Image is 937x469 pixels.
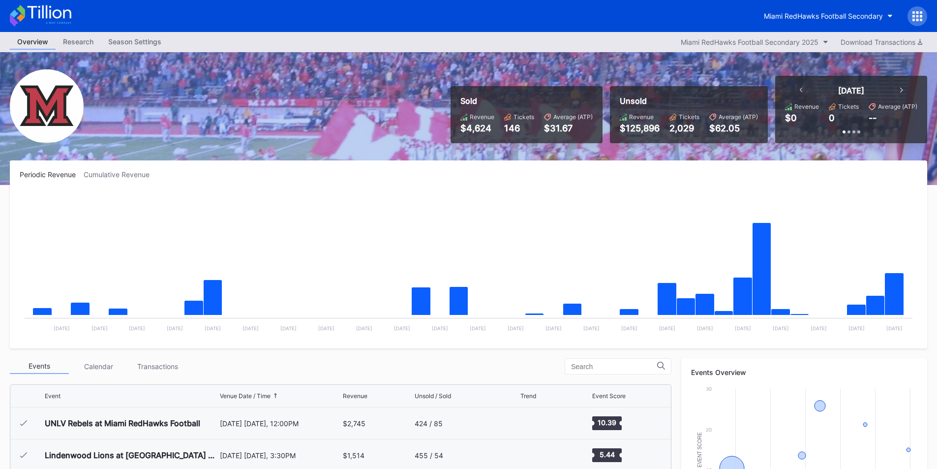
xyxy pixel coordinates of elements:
button: Download Transactions [836,35,927,49]
div: Venue Date / Time [220,392,271,400]
text: [DATE] [811,325,827,331]
div: $1,514 [343,451,364,460]
div: 146 [504,123,534,133]
div: Cumulative Revenue [84,170,157,179]
text: [DATE] [735,325,751,331]
button: Miami RedHawks Football Secondary [756,7,900,25]
div: $0 [785,113,797,123]
a: Season Settings [101,34,169,50]
svg: Chart title [520,411,550,436]
div: Revenue [470,113,494,121]
text: [DATE] [205,325,221,331]
text: [DATE] [54,325,70,331]
div: Calendar [69,359,128,374]
div: Lindenwood Lions at [GEOGRAPHIC_DATA] RedHawks Football [45,450,217,460]
div: 0 [829,113,835,123]
div: [DATE] [838,86,864,95]
div: Revenue [343,392,367,400]
div: -- [869,113,877,123]
div: $31.67 [544,123,593,133]
text: [DATE] [356,325,372,331]
img: Miami_RedHawks_Football_Secondary.png [10,69,84,143]
text: [DATE] [280,325,297,331]
text: Event Score [697,432,702,468]
text: [DATE] [545,325,562,331]
text: 5.44 [599,450,614,459]
div: Season Settings [101,34,169,49]
svg: Chart title [520,443,550,468]
text: [DATE] [583,325,600,331]
div: Event [45,392,60,400]
div: UNLV Rebels at Miami RedHawks Football [45,418,200,428]
div: Download Transactions [841,38,922,46]
div: Trend [520,392,536,400]
div: Average (ATP) [878,103,917,110]
div: Event Score [592,392,626,400]
div: $125,896 [620,123,660,133]
text: [DATE] [91,325,108,331]
div: $4,624 [460,123,494,133]
div: 2,029 [669,123,699,133]
div: Tickets [514,113,534,121]
div: Average (ATP) [553,113,593,121]
div: Periodic Revenue [20,170,84,179]
text: [DATE] [129,325,145,331]
text: [DATE] [886,325,903,331]
div: [DATE] [DATE], 12:00PM [220,419,341,428]
div: Transactions [128,359,187,374]
text: [DATE] [432,325,448,331]
div: Events Overview [691,368,917,376]
input: Search [571,363,657,371]
div: Tickets [679,113,699,121]
div: Unsold / Sold [415,392,451,400]
div: Revenue [629,113,654,121]
div: Sold [460,96,593,106]
div: $62.05 [709,123,758,133]
div: Revenue [794,103,819,110]
a: Overview [10,34,56,50]
div: 424 / 85 [415,419,443,428]
div: Average (ATP) [719,113,758,121]
text: 30 [706,386,712,392]
button: Miami RedHawks Football Secondary 2025 [676,35,833,49]
text: [DATE] [167,325,183,331]
a: Research [56,34,101,50]
text: [DATE] [394,325,410,331]
text: [DATE] [659,325,675,331]
div: [DATE] [DATE], 3:30PM [220,451,341,460]
text: [DATE] [508,325,524,331]
div: $2,745 [343,419,365,428]
text: [DATE] [773,325,789,331]
div: Events [10,359,69,374]
div: 455 / 54 [415,451,443,460]
text: 10.39 [598,418,616,427]
text: 20 [706,427,712,433]
text: [DATE] [697,325,713,331]
svg: Chart title [20,191,917,339]
div: Research [56,34,101,49]
div: Miami RedHawks Football Secondary [764,12,883,20]
div: Tickets [838,103,859,110]
text: [DATE] [470,325,486,331]
text: [DATE] [242,325,259,331]
div: Miami RedHawks Football Secondary 2025 [681,38,818,46]
text: [DATE] [318,325,334,331]
div: Unsold [620,96,758,106]
text: [DATE] [848,325,865,331]
text: [DATE] [621,325,637,331]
